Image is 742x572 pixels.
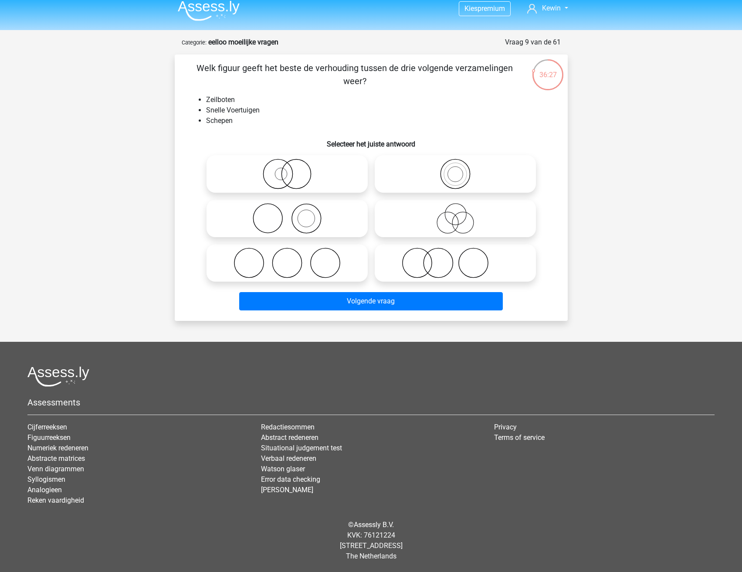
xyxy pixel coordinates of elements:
[178,0,240,21] img: Assessly
[27,475,65,483] a: Syllogismen
[459,3,510,14] a: Kiespremium
[478,4,505,13] span: premium
[261,433,318,442] a: Abstract redeneren
[27,486,62,494] a: Analogieen
[182,39,207,46] small: Categorie:
[189,133,554,148] h6: Selecteer het juiste antwoord
[261,475,320,483] a: Error data checking
[261,454,316,463] a: Verbaal redeneren
[27,496,84,504] a: Reken vaardigheid
[27,366,89,387] img: Assessly logo
[27,465,84,473] a: Venn diagrammen
[464,4,478,13] span: Kies
[532,58,564,80] div: 36:27
[354,521,394,529] a: Assessly B.V.
[261,423,315,431] a: Redactiesommen
[189,61,521,88] p: Welk figuur geeft het beste de verhouding tussen de drie volgende verzamelingen weer?
[27,444,88,452] a: Numeriek redeneren
[27,423,67,431] a: Cijferreeksen
[524,3,571,14] a: Kewin
[27,397,715,408] h5: Assessments
[494,433,545,442] a: Terms of service
[206,95,554,105] li: Zeilboten
[206,116,554,126] li: Schepen
[208,38,278,46] strong: eelloo moeilijke vragen
[27,433,71,442] a: Figuurreeksen
[261,444,342,452] a: Situational judgement test
[261,465,305,473] a: Watson glaser
[261,486,313,494] a: [PERSON_NAME]
[27,454,85,463] a: Abstracte matrices
[21,513,721,569] div: © KVK: 76121224 [STREET_ADDRESS] The Netherlands
[239,292,503,310] button: Volgende vraag
[494,423,517,431] a: Privacy
[206,105,554,116] li: Snelle Voertuigen
[505,37,561,48] div: Vraag 9 van de 61
[542,4,561,12] span: Kewin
